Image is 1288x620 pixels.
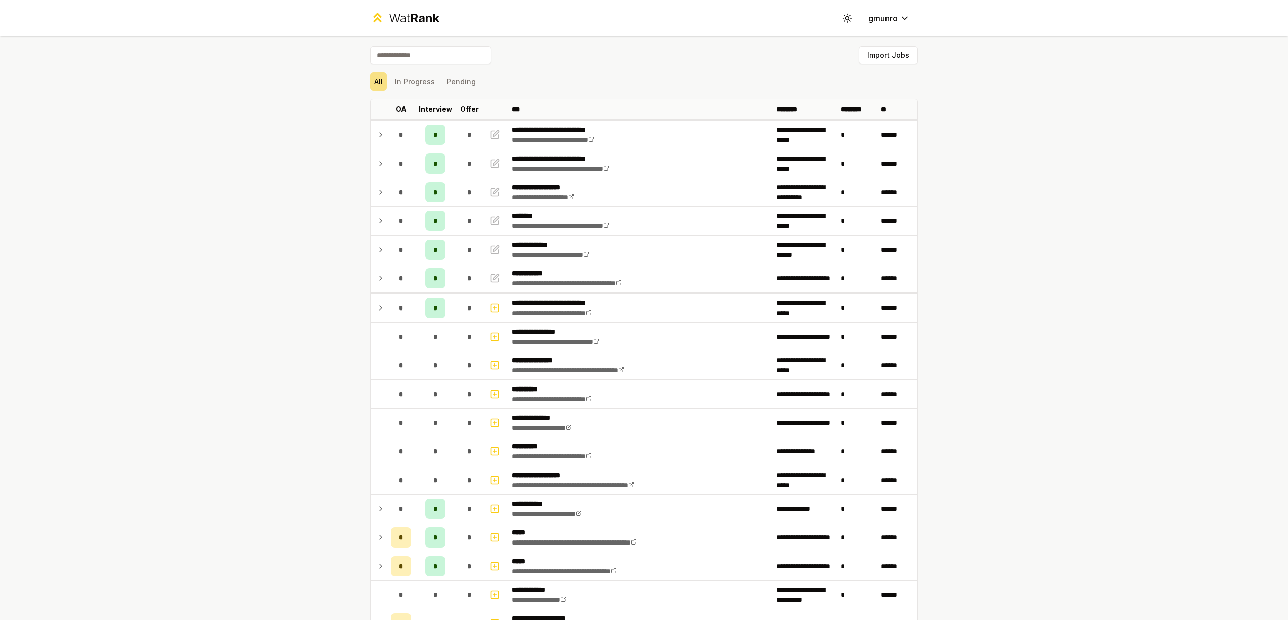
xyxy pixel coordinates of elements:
button: Pending [443,72,480,91]
button: Import Jobs [859,46,918,64]
a: WatRank [370,10,439,26]
p: OA [396,104,407,114]
p: Offer [460,104,479,114]
span: Rank [410,11,439,25]
button: In Progress [391,72,439,91]
div: Wat [389,10,439,26]
span: gmunro [868,12,898,24]
p: Interview [419,104,452,114]
button: All [370,72,387,91]
button: gmunro [860,9,918,27]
